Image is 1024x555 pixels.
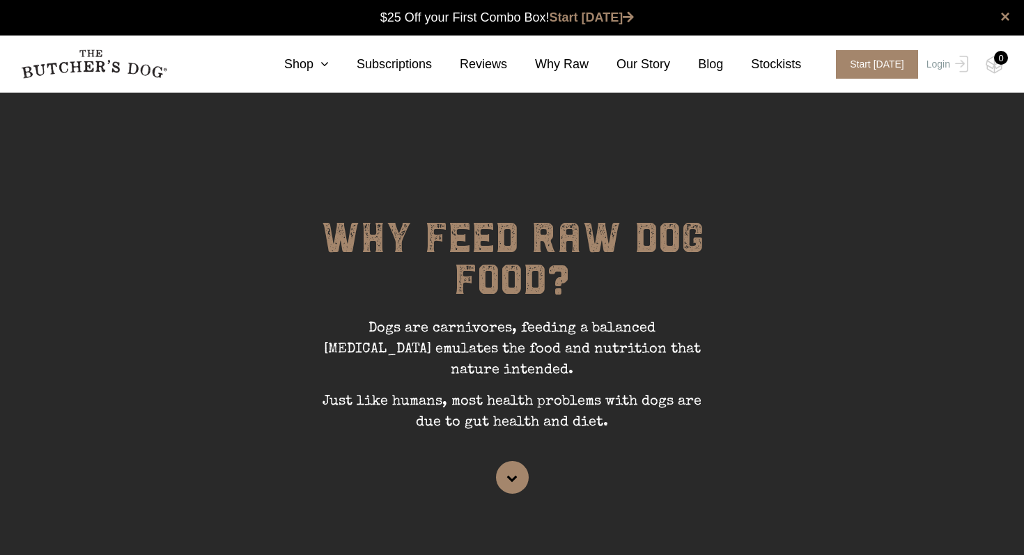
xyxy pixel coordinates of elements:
[670,55,723,74] a: Blog
[923,50,968,79] a: Login
[432,55,507,74] a: Reviews
[986,56,1003,74] img: TBD_Cart-Empty.png
[589,55,670,74] a: Our Story
[723,55,801,74] a: Stockists
[303,318,721,391] p: Dogs are carnivores, feeding a balanced [MEDICAL_DATA] emulates the food and nutrition that natur...
[836,50,918,79] span: Start [DATE]
[303,217,721,318] h1: WHY FEED RAW DOG FOOD?
[1000,8,1010,25] a: close
[303,391,721,444] p: Just like humans, most health problems with dogs are due to gut health and diet.
[507,55,589,74] a: Why Raw
[550,10,635,24] a: Start [DATE]
[994,51,1008,65] div: 0
[256,55,329,74] a: Shop
[822,50,923,79] a: Start [DATE]
[329,55,432,74] a: Subscriptions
